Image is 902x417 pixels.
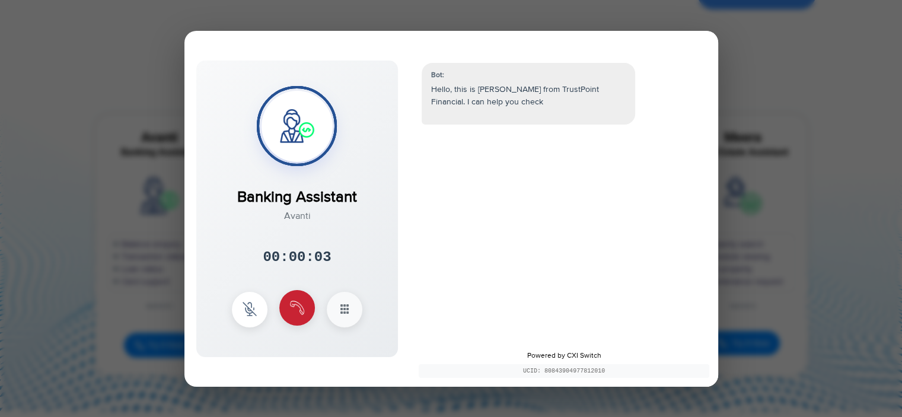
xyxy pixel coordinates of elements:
img: mute Icon [243,302,257,316]
div: UCID: 80843904977812010 [419,364,709,378]
img: end Icon [290,301,304,315]
div: Avanti [237,208,357,222]
div: Powered by CXI Switch [410,342,718,387]
div: 00:00:03 [263,246,331,268]
p: Hello, this is [PERSON_NAME] from TrustPoint Financial. I can help you check [431,83,626,108]
div: Bot: [431,70,626,81]
div: Banking Assistant [237,173,357,208]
